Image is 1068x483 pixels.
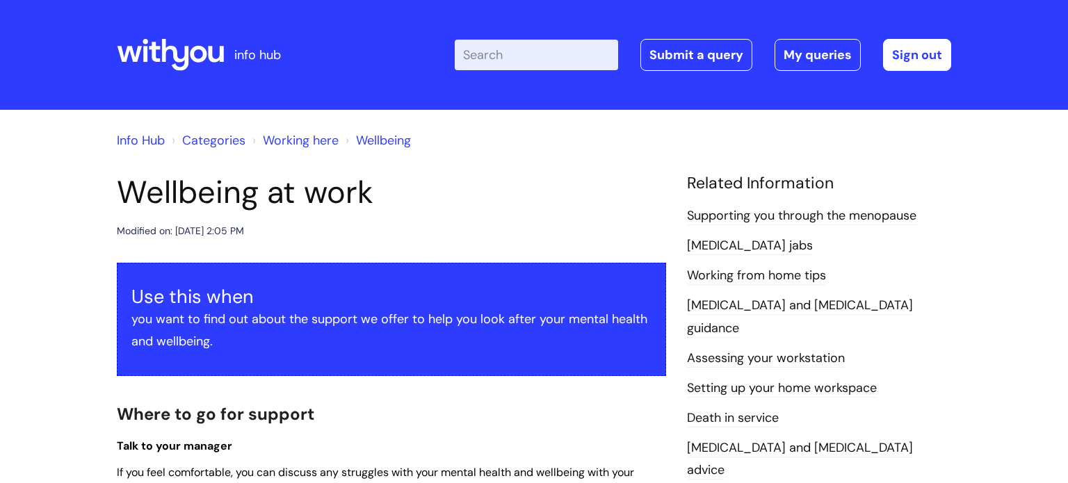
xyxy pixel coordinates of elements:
li: Working here [249,129,339,152]
a: Setting up your home workspace [687,379,877,398]
a: Sign out [883,39,951,71]
input: Search [455,40,618,70]
a: Categories [182,132,245,149]
a: Assessing your workstation [687,350,845,368]
h4: Related Information [687,174,951,193]
a: [MEDICAL_DATA] and [MEDICAL_DATA] guidance [687,297,913,337]
div: | - [455,39,951,71]
a: [MEDICAL_DATA] jabs [687,237,813,255]
a: Submit a query [640,39,752,71]
h3: Use this when [131,286,652,308]
li: Solution home [168,129,245,152]
a: Death in service [687,409,779,427]
a: [MEDICAL_DATA] and [MEDICAL_DATA] advice [687,439,913,480]
a: My queries [775,39,861,71]
span: Talk to your manager [117,439,232,453]
a: Working from home tips [687,267,826,285]
li: Wellbeing [342,129,411,152]
h1: Wellbeing at work [117,174,666,211]
div: Modified on: [DATE] 2:05 PM [117,222,244,240]
p: info hub [234,44,281,66]
span: Where to go for support [117,403,314,425]
p: you want to find out about the support we offer to help you look after your mental health and wel... [131,308,652,353]
a: Info Hub [117,132,165,149]
a: Wellbeing [356,132,411,149]
a: Working here [263,132,339,149]
a: Supporting you through the menopause [687,207,916,225]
